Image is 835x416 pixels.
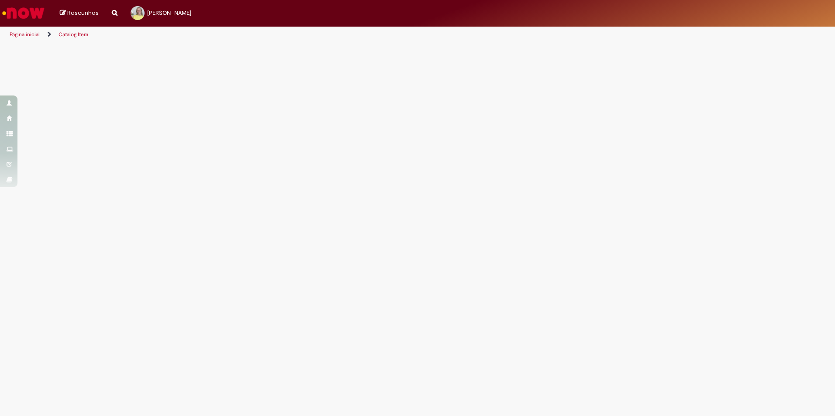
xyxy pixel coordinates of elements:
[147,9,191,17] span: [PERSON_NAME]
[59,31,88,38] a: Catalog Item
[1,4,46,22] img: ServiceNow
[10,31,40,38] a: Página inicial
[7,27,550,43] ul: Trilhas de página
[60,9,99,17] a: Rascunhos
[67,9,99,17] span: Rascunhos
